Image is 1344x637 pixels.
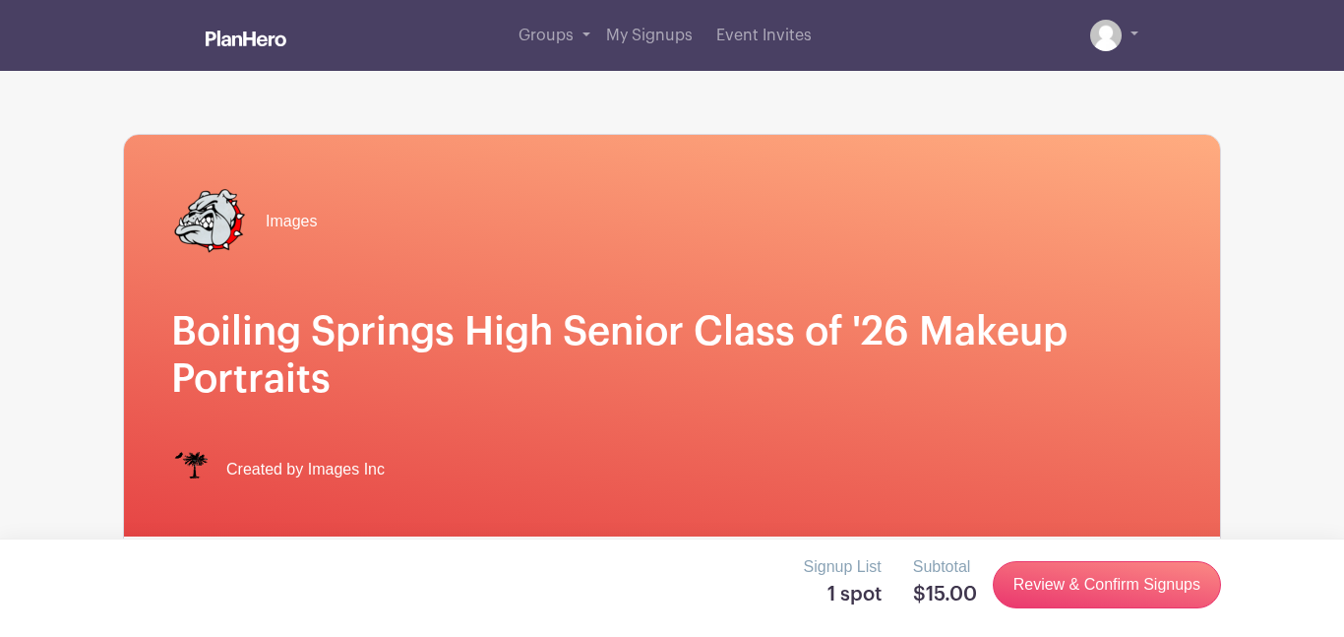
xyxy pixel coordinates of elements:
[913,583,977,606] h5: $15.00
[266,210,317,233] span: Images
[804,583,882,606] h5: 1 spot
[993,561,1221,608] a: Review & Confirm Signups
[206,31,286,46] img: logo_white-6c42ec7e38ccf1d336a20a19083b03d10ae64f83f12c07503d8b9e83406b4c7d.svg
[804,555,882,579] p: Signup List
[716,28,812,43] span: Event Invites
[171,182,250,261] img: bshs%20transp..png
[171,450,211,489] img: IMAGES%20logo%20transparenT%20PNG%20s.png
[606,28,693,43] span: My Signups
[913,555,977,579] p: Subtotal
[226,458,385,481] span: Created by Images Inc
[171,308,1173,403] h1: Boiling Springs High Senior Class of '26 Makeup Portraits
[519,28,574,43] span: Groups
[1090,20,1122,51] img: default-ce2991bfa6775e67f084385cd625a349d9dcbb7a52a09fb2fda1e96e2d18dcdb.png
